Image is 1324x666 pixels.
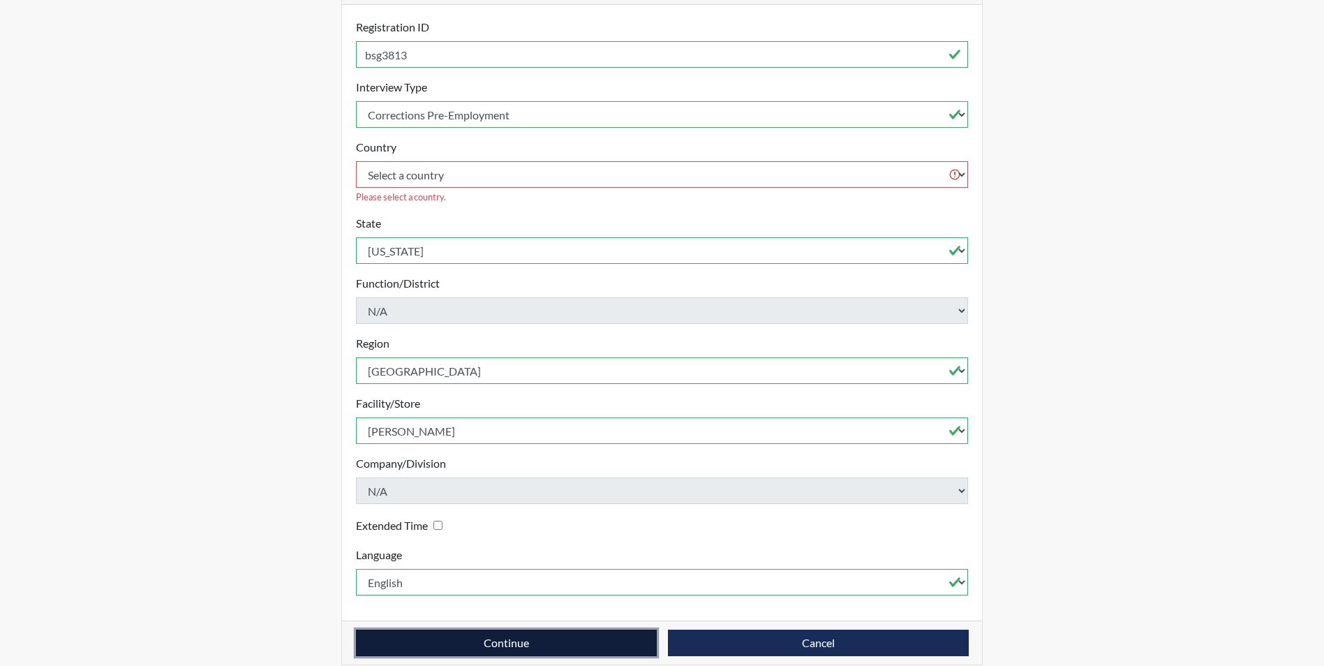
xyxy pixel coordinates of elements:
div: Please select a country. [356,191,969,204]
label: Country [356,139,396,156]
label: State [356,215,381,232]
button: Continue [356,630,657,656]
label: Facility/Store [356,395,420,412]
label: Region [356,335,389,352]
label: Extended Time [356,517,428,534]
button: Cancel [668,630,969,656]
label: Language [356,547,402,563]
label: Function/District [356,275,440,292]
label: Interview Type [356,79,427,96]
label: Registration ID [356,19,429,36]
label: Company/Division [356,455,446,472]
input: Insert a Registration ID, which needs to be a unique alphanumeric value for each interviewee [356,41,969,68]
div: Checking this box will provide the interviewee with an accomodation of extra time to answer each ... [356,515,448,535]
